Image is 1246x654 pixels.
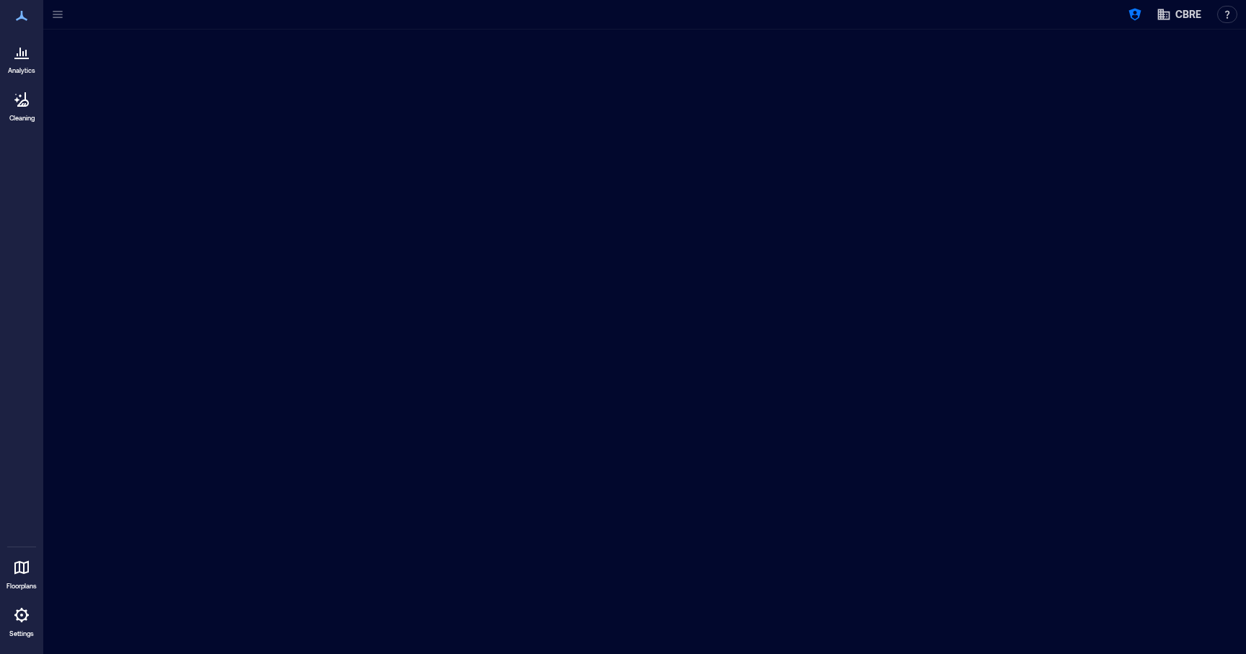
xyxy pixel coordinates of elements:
p: Analytics [8,66,35,75]
button: CBRE [1152,3,1206,26]
span: CBRE [1175,7,1201,22]
a: Analytics [4,35,40,79]
p: Floorplans [6,582,37,591]
a: Settings [4,598,39,642]
a: Cleaning [4,82,40,127]
a: Floorplans [2,550,41,595]
p: Cleaning [9,114,35,123]
p: Settings [9,629,34,638]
